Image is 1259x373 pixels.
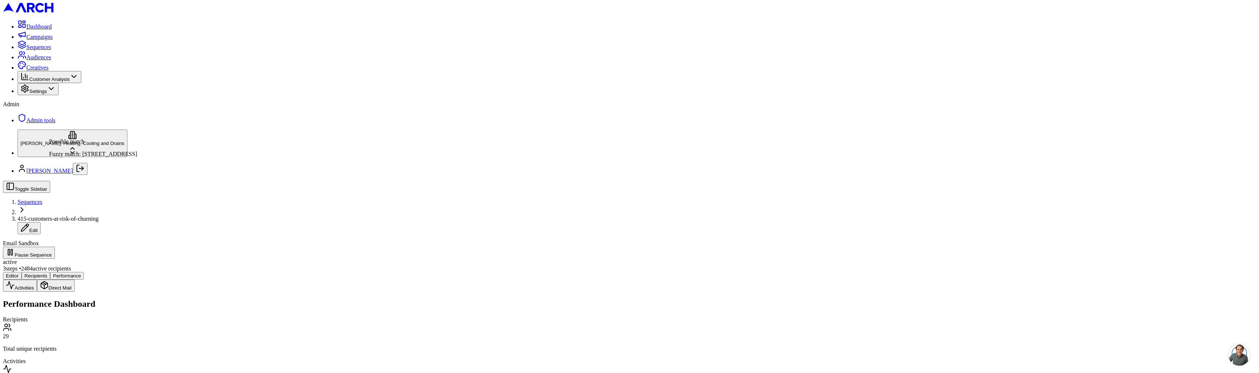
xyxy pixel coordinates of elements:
[18,23,52,30] a: Dashboard
[18,216,98,222] span: 415-customers-at-risk-of-churning
[3,346,1256,352] p: Total unique recipients
[3,316,1256,323] div: Recipients
[26,64,48,71] span: Creatives
[18,130,127,157] button: [PERSON_NAME], Heating, Cooling and Drains
[26,54,51,60] span: Audiences
[73,163,87,175] button: Log out
[3,280,37,292] button: Activities
[26,117,56,123] span: Admin tools
[29,89,47,94] span: Settings
[18,34,53,40] a: Campaigns
[3,259,1256,265] div: active
[26,23,52,30] span: Dashboard
[3,265,71,272] span: 3 steps • 2484 active recipients
[3,101,1256,108] div: Admin
[18,222,41,234] button: Edit
[49,151,137,157] p: Fuzzy match: [STREET_ADDRESS]
[3,247,55,259] button: Pause Sequence
[49,138,137,145] p: Possible match
[3,240,1256,247] div: Email Sandbox
[18,199,42,205] a: Sequences
[26,168,73,174] a: [PERSON_NAME]
[18,83,59,95] button: Settings
[18,44,51,50] a: Sequences
[18,71,81,83] button: Customer Analysis
[18,64,48,71] a: Creatives
[29,228,38,233] span: Edit
[3,299,1256,309] h2: Performance Dashboard
[3,358,1256,365] div: Activities
[3,181,50,193] button: Toggle Sidebar
[18,54,51,60] a: Audiences
[26,44,51,50] span: Sequences
[26,34,53,40] span: Campaigns
[3,333,1256,340] div: 29
[3,199,1256,234] nav: breadcrumb
[3,272,22,280] button: Editor
[18,117,56,123] a: Admin tools
[15,186,47,192] span: Toggle Sidebar
[50,272,84,280] button: Performance
[1228,344,1250,366] a: Open chat
[22,272,50,280] button: Recipients
[37,280,75,292] button: Direct Mail
[20,141,124,146] span: [PERSON_NAME], Heating, Cooling and Drains
[29,77,70,82] span: Customer Analysis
